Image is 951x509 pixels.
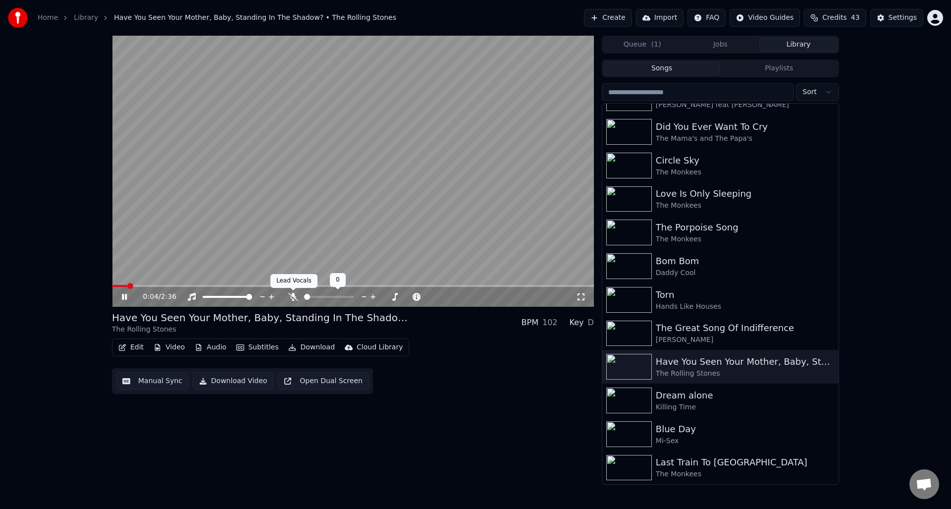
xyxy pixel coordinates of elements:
[656,168,835,177] div: The Monkees
[656,234,835,244] div: The Monkees
[116,372,189,390] button: Manual Sync
[851,13,860,23] span: 43
[522,317,538,329] div: BPM
[682,38,760,52] button: Jobs
[277,372,369,390] button: Open Dual Screen
[570,317,584,329] div: Key
[656,321,835,335] div: The Great Song Of Indifference
[651,40,661,50] span: ( 1 )
[687,9,726,27] button: FAQ
[161,292,176,302] span: 2:36
[603,38,682,52] button: Queue
[232,340,282,354] button: Subtitles
[802,87,817,97] span: Sort
[603,61,721,76] button: Songs
[112,311,409,325] div: Have You Seen Your Mother, Baby, Standing In The Shadow?
[720,61,838,76] button: Playlists
[656,154,835,168] div: Circle Sky
[150,340,189,354] button: Video
[889,13,917,23] div: Settings
[656,302,835,312] div: Hands Like Houses
[759,38,838,52] button: Library
[656,288,835,302] div: Torn
[822,13,846,23] span: Credits
[656,436,835,446] div: Mi-Sex
[112,325,409,335] div: The Rolling Stones
[656,355,835,369] div: Have You Seen Your Mother, Baby, Standing In The Shadow?
[656,455,835,469] div: Last Train To [GEOGRAPHIC_DATA]
[656,134,835,144] div: The Mama's and The Papa's
[656,402,835,412] div: Killing Time
[656,268,835,278] div: Daddy Cool
[656,335,835,345] div: [PERSON_NAME]
[656,187,835,201] div: Love Is Only Sleeping
[730,9,800,27] button: Video Guides
[542,317,558,329] div: 102
[656,369,835,379] div: The Rolling Stones
[656,201,835,211] div: The Monkees
[656,100,835,110] div: [PERSON_NAME] feat [PERSON_NAME]
[330,273,346,287] div: 0
[191,340,230,354] button: Audio
[114,13,396,23] span: Have You Seen Your Mother, Baby, Standing In The Shadow? • The Rolling Stones
[284,340,339,354] button: Download
[8,8,28,28] img: youka
[636,9,684,27] button: Import
[114,340,148,354] button: Edit
[193,372,273,390] button: Download Video
[143,292,158,302] span: 0:04
[143,292,167,302] div: /
[656,120,835,134] div: Did You Ever Want To Cry
[270,274,317,288] div: Lead Vocals
[38,13,58,23] a: Home
[804,9,866,27] button: Credits43
[588,317,594,329] div: D
[357,342,403,352] div: Cloud Library
[656,221,835,234] div: The Porpoise Song
[656,254,835,268] div: Bom Bom
[584,9,632,27] button: Create
[656,389,835,402] div: Dream alone
[909,469,939,499] a: Open chat
[870,9,923,27] button: Settings
[74,13,98,23] a: Library
[38,13,396,23] nav: breadcrumb
[656,422,835,436] div: Blue Day
[656,469,835,479] div: The Monkees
